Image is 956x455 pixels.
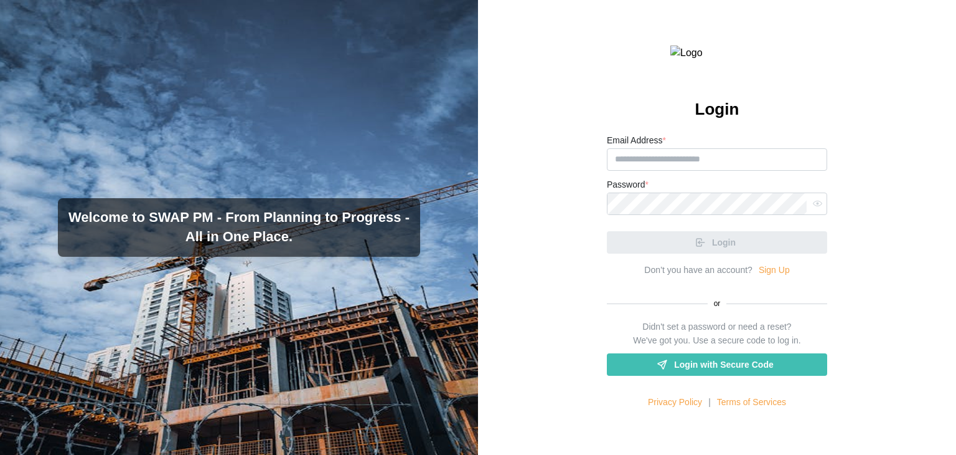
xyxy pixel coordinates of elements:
[607,178,649,192] label: Password
[644,264,752,277] div: Don’t you have an account?
[695,98,739,120] h2: Login
[717,396,786,410] a: Terms of Services
[633,320,800,347] div: Didn't set a password or need a reset? We've got you. Use a secure code to log in.
[607,298,827,310] div: or
[68,208,410,247] h3: Welcome to SWAP PM - From Planning to Progress - All in One Place.
[607,134,666,148] label: Email Address
[670,45,764,61] img: Logo
[708,396,711,410] div: |
[648,396,702,410] a: Privacy Policy
[607,353,827,376] a: Login with Secure Code
[759,264,790,277] a: Sign Up
[674,354,773,375] span: Login with Secure Code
